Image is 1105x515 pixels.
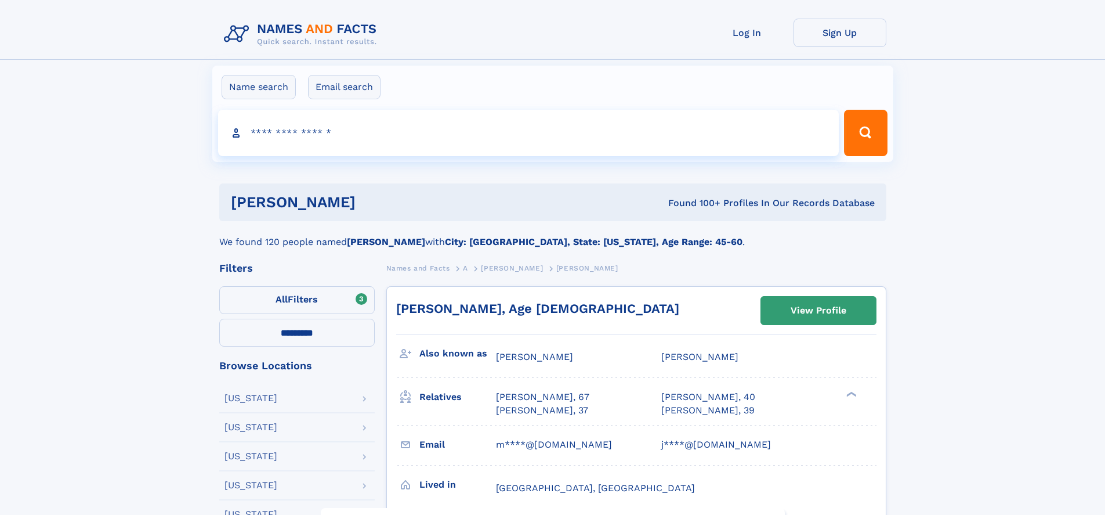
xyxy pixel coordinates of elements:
label: Filters [219,286,375,314]
label: Name search [222,75,296,99]
a: [PERSON_NAME], Age [DEMOGRAPHIC_DATA] [396,301,679,316]
a: Sign Up [794,19,886,47]
h3: Lived in [419,475,496,495]
div: View Profile [791,297,846,324]
span: [PERSON_NAME] [496,351,573,362]
span: All [276,294,288,305]
div: We found 120 people named with . [219,221,886,249]
a: [PERSON_NAME], 39 [661,404,755,417]
div: [US_STATE] [224,423,277,432]
a: View Profile [761,297,876,325]
a: Names and Facts [386,261,450,275]
h1: [PERSON_NAME] [231,195,512,210]
h3: Email [419,435,496,455]
div: ❯ [843,391,857,398]
span: [PERSON_NAME] [556,264,618,272]
input: search input [218,110,839,156]
button: Search Button [844,110,887,156]
div: Browse Locations [219,361,375,371]
div: [US_STATE] [224,481,277,490]
label: Email search [308,75,381,99]
div: Filters [219,263,375,273]
span: A [463,264,468,272]
span: [PERSON_NAME] [661,351,738,362]
b: [PERSON_NAME] [347,236,425,247]
div: [US_STATE] [224,452,277,461]
a: Log In [701,19,794,47]
a: A [463,261,468,275]
span: [PERSON_NAME] [481,264,543,272]
b: City: [GEOGRAPHIC_DATA], State: [US_STATE], Age Range: 45-60 [445,236,742,247]
a: [PERSON_NAME] [481,261,543,275]
a: [PERSON_NAME], 37 [496,404,588,417]
span: [GEOGRAPHIC_DATA], [GEOGRAPHIC_DATA] [496,482,695,494]
a: [PERSON_NAME], 67 [496,391,589,404]
a: [PERSON_NAME], 40 [661,391,755,404]
h3: Also known as [419,344,496,363]
div: Found 100+ Profiles In Our Records Database [512,197,875,210]
h3: Relatives [419,387,496,407]
div: [US_STATE] [224,394,277,403]
img: Logo Names and Facts [219,19,386,50]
